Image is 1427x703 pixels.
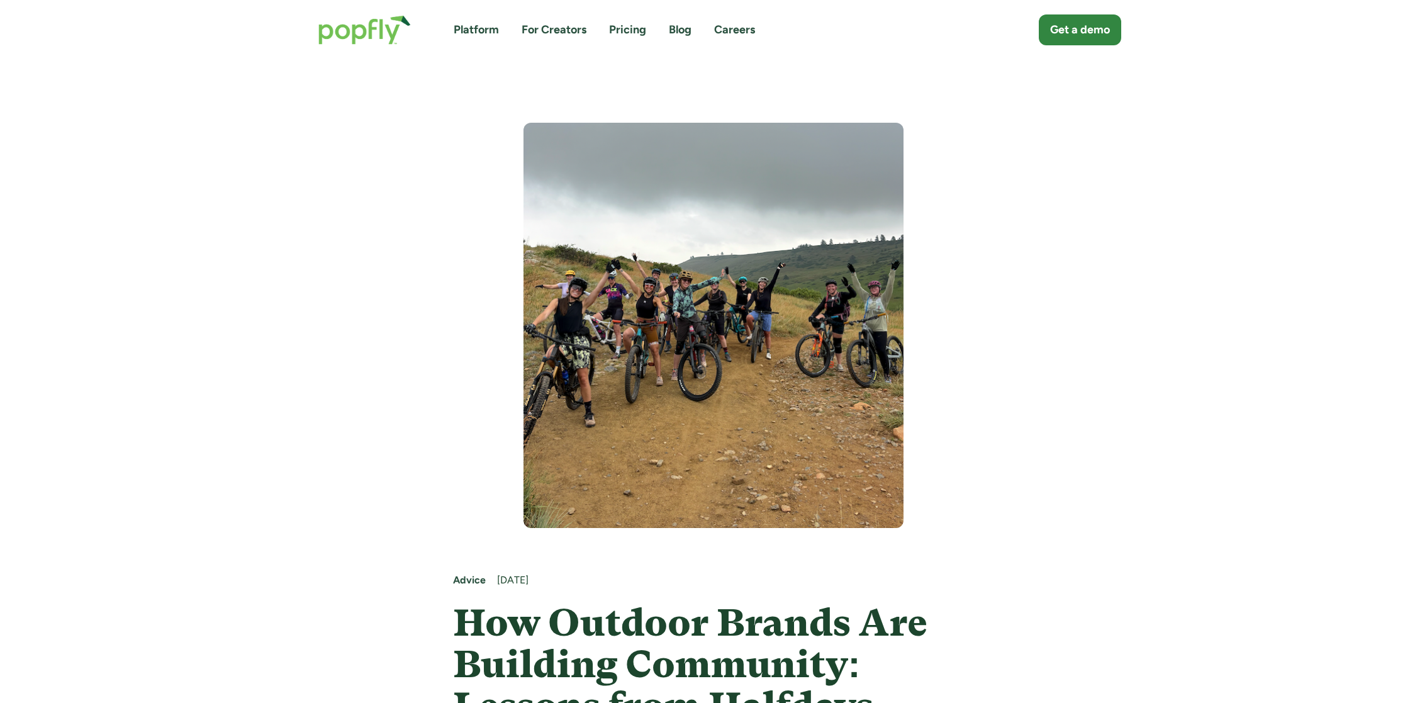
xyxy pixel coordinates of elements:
[669,22,691,38] a: Blog
[609,22,646,38] a: Pricing
[453,574,486,586] strong: Advice
[497,573,975,587] div: [DATE]
[522,22,586,38] a: For Creators
[714,22,755,38] a: Careers
[1050,22,1110,38] div: Get a demo
[306,3,423,57] a: home
[1039,14,1121,45] a: Get a demo
[453,573,486,587] a: Advice
[454,22,499,38] a: Platform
